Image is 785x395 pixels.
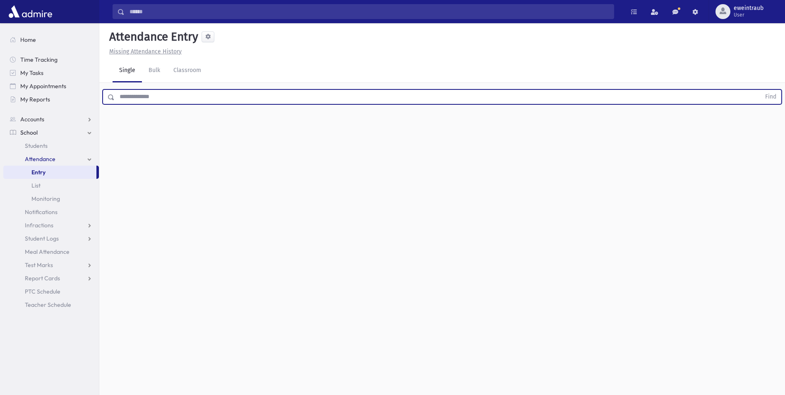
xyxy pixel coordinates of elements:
[3,232,99,245] a: Student Logs
[3,272,99,285] a: Report Cards
[31,182,41,189] span: List
[25,301,71,308] span: Teacher Schedule
[3,245,99,258] a: Meal Attendance
[25,208,58,216] span: Notifications
[3,79,99,93] a: My Appointments
[734,12,763,18] span: User
[20,82,66,90] span: My Appointments
[167,59,208,82] a: Classroom
[3,66,99,79] a: My Tasks
[7,3,54,20] img: AdmirePro
[734,5,763,12] span: eweintraub
[3,139,99,152] a: Students
[3,298,99,311] a: Teacher Schedule
[3,93,99,106] a: My Reports
[3,33,99,46] a: Home
[20,36,36,43] span: Home
[20,69,43,77] span: My Tasks
[25,222,53,229] span: Infractions
[3,113,99,126] a: Accounts
[20,56,58,63] span: Time Tracking
[106,30,198,44] h5: Attendance Entry
[25,142,48,149] span: Students
[25,275,60,282] span: Report Cards
[3,258,99,272] a: Test Marks
[3,192,99,205] a: Monitoring
[106,48,182,55] a: Missing Attendance History
[25,155,55,163] span: Attendance
[3,205,99,219] a: Notifications
[3,219,99,232] a: Infractions
[31,195,60,202] span: Monitoring
[25,288,60,295] span: PTC Schedule
[3,53,99,66] a: Time Tracking
[3,285,99,298] a: PTC Schedule
[25,248,70,255] span: Meal Attendance
[3,126,99,139] a: School
[109,48,182,55] u: Missing Attendance History
[125,4,614,19] input: Search
[3,166,96,179] a: Entry
[25,235,59,242] span: Student Logs
[142,59,167,82] a: Bulk
[113,59,142,82] a: Single
[31,169,46,176] span: Entry
[20,129,38,136] span: School
[3,179,99,192] a: List
[3,152,99,166] a: Attendance
[20,96,50,103] span: My Reports
[20,116,44,123] span: Accounts
[25,261,53,269] span: Test Marks
[760,90,781,104] button: Find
